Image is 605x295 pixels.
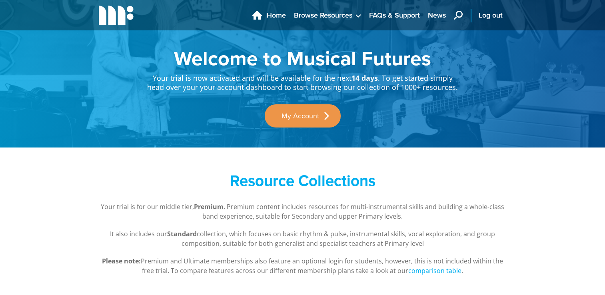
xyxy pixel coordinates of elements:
p: Your trial is now activated and will be available for the next . To get started simply head over ... [147,68,459,92]
p: It also includes our collection, which focuses on basic rhythm & pulse, instrumental skills, voca... [99,229,507,248]
a: comparison table [408,266,461,275]
strong: Please note: [102,257,141,265]
a: My Account [265,104,341,128]
h1: Welcome to Musical Futures [147,48,459,68]
strong: Standard [167,229,197,238]
strong: 14 days [351,73,378,83]
span: FAQs & Support [369,10,420,21]
p: Your trial is for our middle tier, . Premium content includes resources for multi-instrumental sk... [99,202,507,221]
h2: Resource Collections [147,171,459,190]
span: Home [267,10,286,21]
span: Browse Resources [294,10,352,21]
span: Log out [479,10,503,21]
span: News [428,10,446,21]
strong: Premium [194,202,224,211]
p: Premium and Ultimate memberships also feature an optional login for students, however, this is no... [99,256,507,275]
